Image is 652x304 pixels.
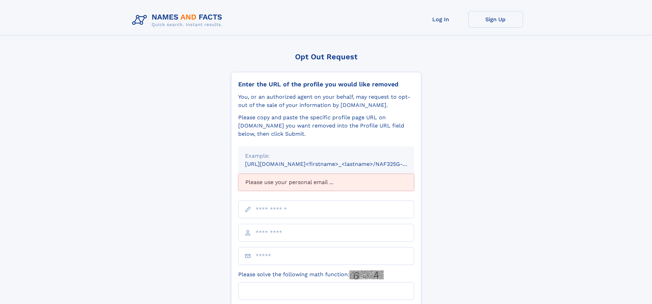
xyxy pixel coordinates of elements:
label: Please solve the following math function: [238,270,384,279]
div: Example: [245,152,407,160]
a: Log In [413,11,468,28]
img: Logo Names and Facts [129,11,228,29]
div: Please use your personal email ... [238,174,414,191]
div: Please copy and paste the specific profile page URL on [DOMAIN_NAME] you want removed into the Pr... [238,113,414,138]
div: Opt Out Request [231,52,421,61]
small: [URL][DOMAIN_NAME]<firstname>_<lastname>/NAF325G-xxxxxxxx [245,161,427,167]
div: Enter the URL of the profile you would like removed [238,81,414,88]
div: You, or an authorized agent on your behalf, may request to opt-out of the sale of your informatio... [238,93,414,109]
a: Sign Up [468,11,523,28]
